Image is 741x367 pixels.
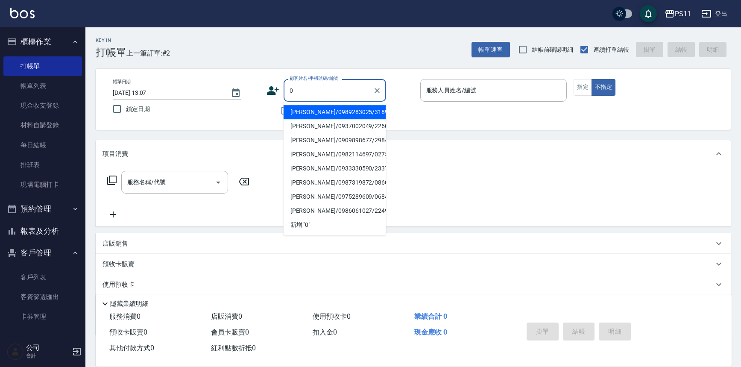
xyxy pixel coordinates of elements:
[371,85,383,97] button: Clear
[126,48,170,59] span: 上一筆訂單:#2
[313,328,337,336] span: 扣入金 0
[675,9,691,19] div: PS11
[96,233,731,254] div: 店販銷售
[226,83,246,103] button: Choose date, selected date is 2025-08-21
[284,105,386,119] li: [PERSON_NAME]/0989283025/3189
[3,267,82,287] a: 客戶列表
[284,147,386,161] li: [PERSON_NAME]/0982114697/0275
[661,5,694,23] button: PS11
[3,56,82,76] a: 打帳單
[3,31,82,53] button: 櫃檯作業
[574,79,592,96] button: 指定
[3,175,82,194] a: 現場電腦打卡
[3,115,82,135] a: 材料自購登錄
[593,45,629,54] span: 連續打單結帳
[414,312,447,320] span: 業績合計 0
[3,135,82,155] a: 每日結帳
[3,242,82,264] button: 客戶管理
[211,328,249,336] span: 會員卡販賣 0
[26,344,70,352] h5: 公司
[96,274,731,295] div: 使用預收卡
[103,239,128,248] p: 店販銷售
[109,344,154,352] span: 其他付款方式 0
[3,198,82,220] button: 預約管理
[3,96,82,115] a: 現金收支登錄
[103,260,135,269] p: 預收卡販賣
[7,343,24,360] img: Person
[284,119,386,133] li: [PERSON_NAME]/0937002049/2260
[284,176,386,190] li: [PERSON_NAME]/0987319872/0860
[472,42,510,58] button: 帳單速查
[96,254,731,274] div: 預收卡販賣
[640,5,657,22] button: save
[109,312,141,320] span: 服務消費 0
[10,8,35,18] img: Logo
[96,38,126,43] h2: Key In
[532,45,574,54] span: 結帳前確認明細
[211,344,256,352] span: 紅利點數折抵 0
[109,328,147,336] span: 預收卡販賣 0
[103,280,135,289] p: 使用預收卡
[113,79,131,85] label: 帳單日期
[103,150,128,159] p: 項目消費
[313,312,351,320] span: 使用預收卡 0
[3,330,82,352] button: 行銷工具
[3,287,82,307] a: 客資篩選匯出
[698,6,731,22] button: 登出
[211,312,242,320] span: 店販消費 0
[26,352,70,360] p: 會計
[3,155,82,175] a: 排班表
[113,86,222,100] input: YYYY/MM/DD hh:mm
[414,328,447,336] span: 現金應收 0
[3,220,82,242] button: 報表及分析
[3,307,82,326] a: 卡券管理
[284,190,386,204] li: [PERSON_NAME]/0975289609/0684
[110,299,149,308] p: 隱藏業績明細
[284,204,386,218] li: [PERSON_NAME]/0986061027/2249
[284,218,386,232] li: 新增 "0"
[284,161,386,176] li: [PERSON_NAME]/0933330590/2337
[3,76,82,96] a: 帳單列表
[592,79,615,96] button: 不指定
[211,176,225,189] button: Open
[126,105,150,114] span: 鎖定日期
[96,47,126,59] h3: 打帳單
[284,133,386,147] li: [PERSON_NAME]/0909898677/2984
[290,75,338,82] label: 顧客姓名/手機號碼/編號
[96,140,731,167] div: 項目消費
